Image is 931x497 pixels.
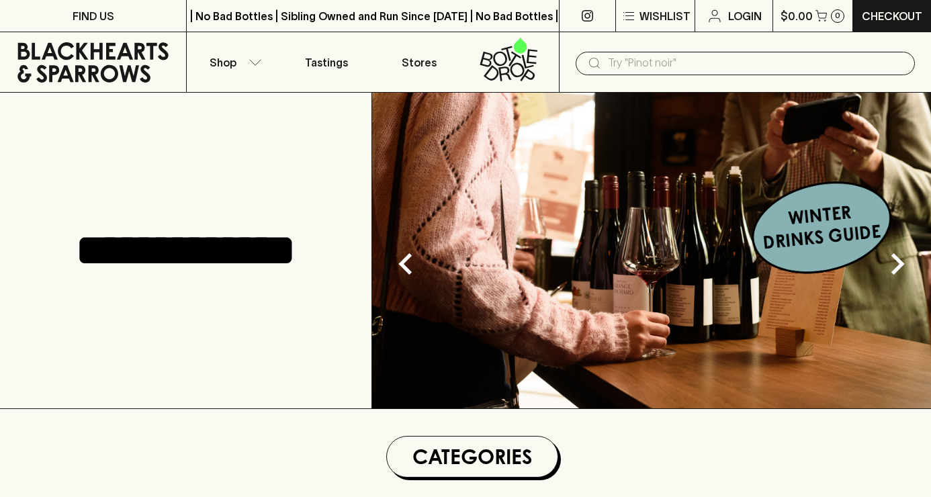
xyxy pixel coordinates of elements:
button: Shop [187,32,279,92]
p: FIND US [73,8,114,24]
p: $0.00 [781,8,813,24]
img: optimise [372,93,931,408]
a: Stores [373,32,465,92]
p: 0 [835,12,840,19]
p: Stores [402,54,437,71]
p: Wishlist [639,8,691,24]
p: Checkout [862,8,922,24]
a: Tastings [280,32,373,92]
button: Previous [379,237,433,291]
input: Try "Pinot noir" [608,52,904,74]
p: Login [728,8,762,24]
p: Shop [210,54,236,71]
p: Tastings [305,54,348,71]
h1: Categories [392,442,552,471]
button: Next [871,237,924,291]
